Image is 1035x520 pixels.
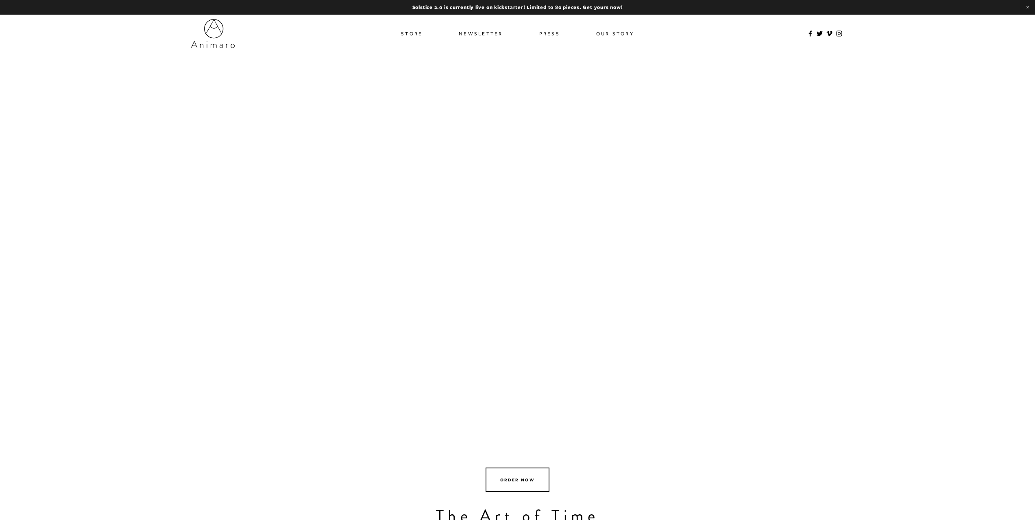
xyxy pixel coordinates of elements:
a: Store [401,28,423,39]
a: Newsletter [459,28,503,39]
a: Press [539,28,560,39]
a: Order now [486,468,549,492]
img: Animaro [191,19,235,48]
a: Our Story [596,28,634,39]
